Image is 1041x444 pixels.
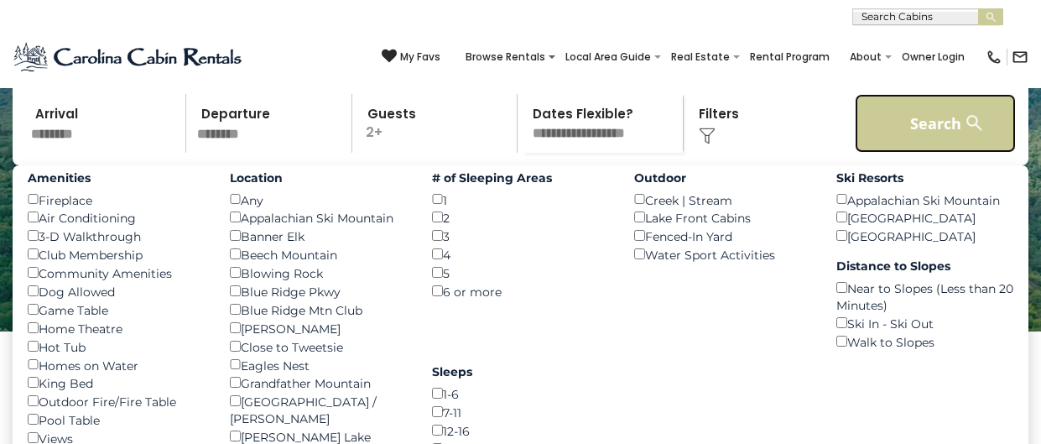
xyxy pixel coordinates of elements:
[964,112,985,133] img: search-regular-white.png
[230,208,407,227] div: Appalachian Ski Mountain
[432,421,609,440] div: 12-16
[357,94,518,153] p: 2+
[836,332,1013,351] div: Walk to Slopes
[1012,49,1028,65] img: mail-regular-black.png
[382,49,440,65] a: My Favs
[28,392,205,410] div: Outdoor Fire/Fire Table
[432,403,609,421] div: 7-11
[557,45,659,69] a: Local Area Guide
[28,208,205,227] div: Air Conditioning
[432,227,609,245] div: 3
[634,191,811,209] div: Creek | Stream
[986,49,1002,65] img: phone-regular-black.png
[28,410,205,429] div: Pool Table
[893,45,973,69] a: Owner Login
[432,170,609,186] label: # of Sleeping Areas
[28,170,205,186] label: Amenities
[230,392,407,427] div: [GEOGRAPHIC_DATA] / [PERSON_NAME]
[432,208,609,227] div: 2
[634,227,811,245] div: Fenced-In Yard
[28,300,205,319] div: Game Table
[836,314,1013,332] div: Ski In - Ski Out
[28,227,205,245] div: 3-D Walkthrough
[13,40,245,74] img: Blue-2.png
[836,258,1013,274] label: Distance to Slopes
[699,128,716,144] img: filter--v1.png
[28,373,205,392] div: King Bed
[432,363,609,380] label: Sleeps
[28,282,205,300] div: Dog Allowed
[28,356,205,374] div: Homes on Water
[230,264,407,282] div: Blowing Rock
[230,227,407,245] div: Banner Elk
[230,356,407,374] div: Eagles Nest
[836,170,1013,186] label: Ski Resorts
[28,191,205,209] div: Fireplace
[457,45,554,69] a: Browse Rentals
[663,45,738,69] a: Real Estate
[836,191,1013,209] div: Appalachian Ski Mountain
[836,227,1013,245] div: [GEOGRAPHIC_DATA]
[836,279,1013,314] div: Near to Slopes (Less than 20 Minutes)
[432,264,609,282] div: 5
[432,245,609,264] div: 4
[28,319,205,337] div: Home Theatre
[230,319,407,337] div: [PERSON_NAME]
[432,191,609,209] div: 1
[432,384,609,403] div: 1-6
[230,373,407,392] div: Grandfather Mountain
[836,208,1013,227] div: [GEOGRAPHIC_DATA]
[634,170,811,186] label: Outdoor
[230,191,407,209] div: Any
[230,245,407,264] div: Beech Mountain
[742,45,838,69] a: Rental Program
[841,45,890,69] a: About
[400,50,440,65] span: My Favs
[28,264,205,282] div: Community Amenities
[230,282,407,300] div: Blue Ridge Pkwy
[634,245,811,264] div: Water Sport Activities
[634,208,811,227] div: Lake Front Cabins
[855,94,1016,153] button: Search
[432,282,609,300] div: 6 or more
[230,300,407,319] div: Blue Ridge Mtn Club
[230,337,407,356] div: Close to Tweetsie
[28,245,205,264] div: Club Membership
[28,337,205,356] div: Hot Tub
[230,170,407,186] label: Location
